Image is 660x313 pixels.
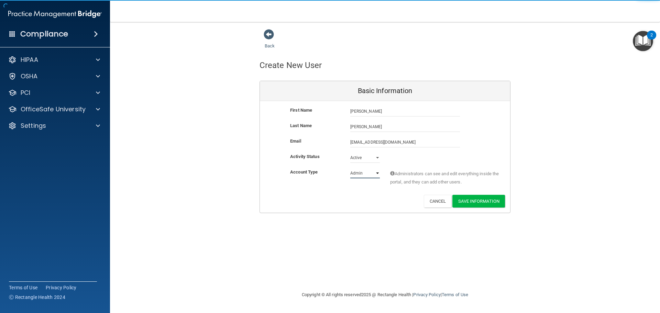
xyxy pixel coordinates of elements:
[8,7,102,21] img: PMB logo
[290,108,312,113] b: First Name
[424,195,452,208] button: Cancel
[20,29,68,39] h4: Compliance
[452,195,505,208] button: Save Information
[413,292,440,297] a: Privacy Policy
[8,56,100,64] a: HIPAA
[21,105,86,113] p: OfficeSafe University
[290,138,301,144] b: Email
[8,72,100,80] a: OSHA
[650,35,653,44] div: 2
[390,170,500,186] span: Administrators can see and edit everything inside the portal, and they can add other users.
[442,292,468,297] a: Terms of Use
[265,35,275,48] a: Back
[8,89,100,97] a: PCI
[9,294,65,301] span: Ⓒ Rectangle Health 2024
[21,89,30,97] p: PCI
[260,61,322,70] h4: Create New User
[21,72,38,80] p: OSHA
[9,284,37,291] a: Terms of Use
[633,31,653,51] button: Open Resource Center, 2 new notifications
[46,284,77,291] a: Privacy Policy
[8,122,100,130] a: Settings
[260,284,510,306] div: Copyright © All rights reserved 2025 @ Rectangle Health | |
[260,81,510,101] div: Basic Information
[21,122,46,130] p: Settings
[290,154,320,159] b: Activity Status
[290,123,312,128] b: Last Name
[8,105,100,113] a: OfficeSafe University
[290,169,318,175] b: Account Type
[21,56,38,64] p: HIPAA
